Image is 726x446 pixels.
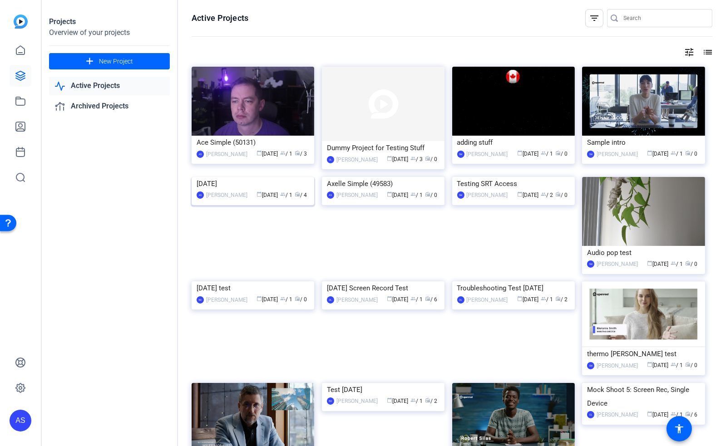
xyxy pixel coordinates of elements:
[49,16,170,27] div: Projects
[336,191,378,200] div: [PERSON_NAME]
[327,397,334,405] div: BD
[686,260,691,266] span: radio
[467,150,508,159] div: [PERSON_NAME]
[674,423,685,434] mat-icon: accessibility
[280,191,286,197] span: group
[295,191,300,197] span: radio
[425,397,430,403] span: radio
[589,13,600,24] mat-icon: filter_list
[555,191,561,197] span: radio
[327,383,440,397] div: Test [DATE]
[84,56,95,67] mat-icon: add
[671,362,677,367] span: group
[671,411,677,417] span: group
[295,150,300,156] span: radio
[597,150,638,159] div: [PERSON_NAME]
[295,151,307,157] span: / 3
[457,177,570,191] div: Testing SRT Access
[257,192,278,198] span: [DATE]
[387,192,408,198] span: [DATE]
[49,97,170,116] a: Archived Projects
[671,412,683,418] span: / 1
[336,155,378,164] div: [PERSON_NAME]
[280,151,292,157] span: / 1
[647,411,653,417] span: calendar_today
[410,156,423,162] span: / 3
[327,296,334,304] div: DL
[623,13,705,24] input: Search
[587,151,594,158] div: SM
[327,281,440,295] div: [DATE] Screen Record Test
[541,191,546,197] span: group
[517,191,523,197] span: calendar_today
[49,53,170,69] button: New Project
[457,136,570,149] div: adding stuff
[387,296,392,301] span: calendar_today
[197,177,309,191] div: [DATE]
[555,192,568,198] span: / 0
[206,150,247,159] div: [PERSON_NAME]
[280,192,292,198] span: / 1
[425,398,437,404] span: / 2
[327,156,334,163] div: DL
[647,261,669,267] span: [DATE]
[387,296,408,303] span: [DATE]
[587,136,700,149] div: Sample intro
[541,151,553,157] span: / 1
[541,296,546,301] span: group
[686,411,691,417] span: radio
[197,296,204,304] div: BD
[295,296,300,301] span: radio
[671,151,683,157] span: / 1
[336,397,378,406] div: [PERSON_NAME]
[671,362,683,368] span: / 1
[597,410,638,419] div: [PERSON_NAME]
[197,151,204,158] div: AS
[517,296,523,301] span: calendar_today
[425,191,430,197] span: radio
[686,261,698,267] span: / 0
[517,296,538,303] span: [DATE]
[257,151,278,157] span: [DATE]
[410,398,423,404] span: / 1
[686,151,698,157] span: / 0
[587,347,700,361] div: thermo [PERSON_NAME] test
[327,177,440,191] div: Axelle Simple (49583)
[99,57,133,66] span: New Project
[410,296,416,301] span: group
[517,150,523,156] span: calendar_today
[295,296,307,303] span: / 0
[587,260,594,268] div: SM
[457,281,570,295] div: Troubleshooting Test [DATE]
[671,260,677,266] span: group
[280,150,286,156] span: group
[467,295,508,304] div: [PERSON_NAME]
[206,191,247,200] div: [PERSON_NAME]
[425,296,430,301] span: radio
[410,296,423,303] span: / 1
[541,296,553,303] span: / 1
[671,261,683,267] span: / 1
[647,151,669,157] span: [DATE]
[410,156,416,161] span: group
[647,362,669,368] span: [DATE]
[457,191,464,199] div: SM
[555,296,568,303] span: / 2
[647,412,669,418] span: [DATE]
[410,192,423,198] span: / 1
[541,192,553,198] span: / 2
[387,156,408,162] span: [DATE]
[587,362,594,369] div: SM
[280,296,292,303] span: / 1
[587,246,700,260] div: Audio pop test
[49,27,170,38] div: Overview of your projects
[517,151,538,157] span: [DATE]
[647,260,653,266] span: calendar_today
[257,150,262,156] span: calendar_today
[686,362,691,367] span: radio
[541,150,546,156] span: group
[597,260,638,269] div: [PERSON_NAME]
[192,13,248,24] h1: Active Projects
[597,361,638,370] div: [PERSON_NAME]
[280,296,286,301] span: group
